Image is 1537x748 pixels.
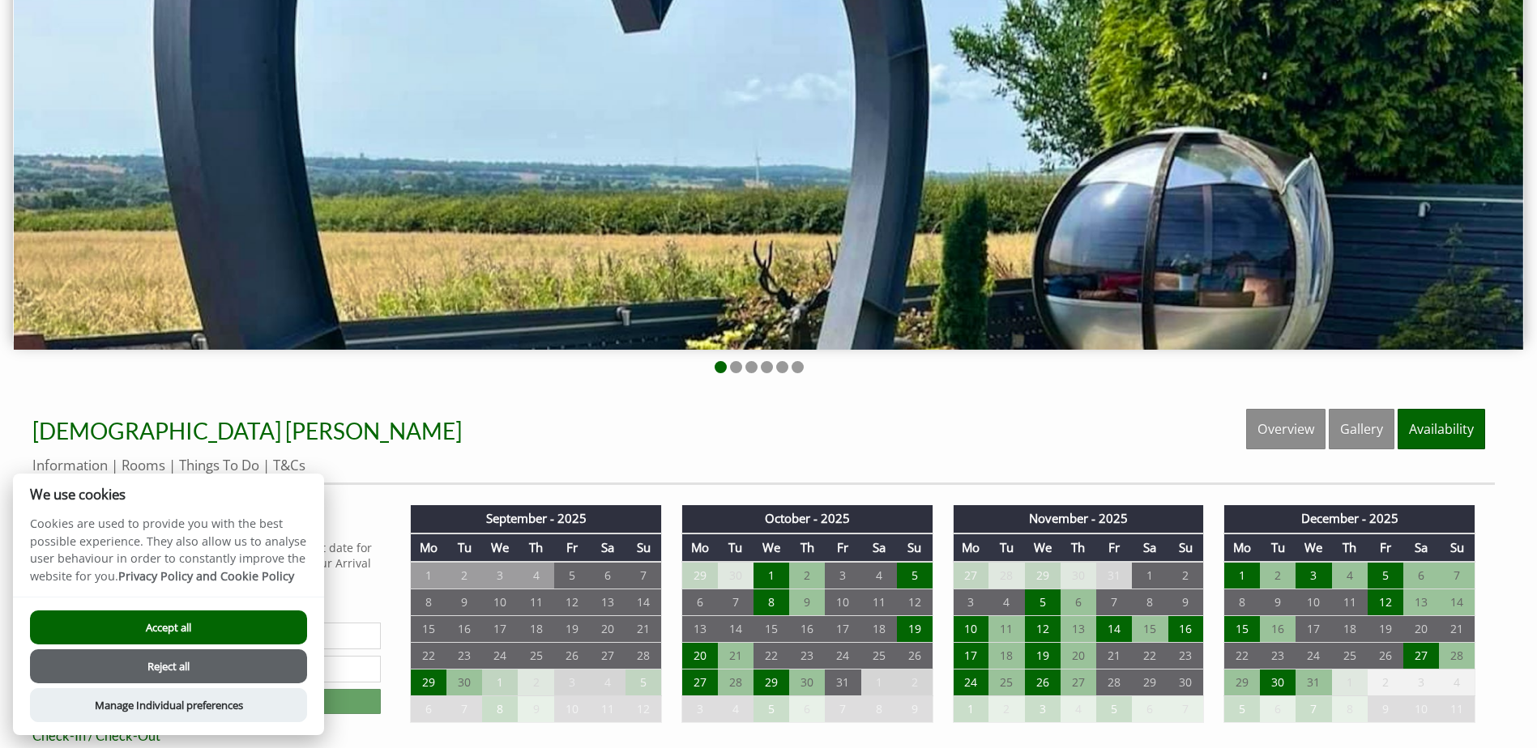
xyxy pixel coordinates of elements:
[482,643,518,669] td: 24
[1403,562,1439,589] td: 6
[1025,669,1061,696] td: 26
[953,616,988,643] td: 10
[1168,533,1204,562] th: Su
[1260,616,1296,643] td: 16
[1332,589,1368,616] td: 11
[754,643,789,669] td: 22
[411,562,446,589] td: 1
[625,533,661,562] th: Su
[1132,696,1168,723] td: 6
[1439,562,1475,589] td: 7
[1096,533,1132,562] th: Fr
[30,688,307,722] button: Manage Individual preferences
[1224,562,1260,589] td: 1
[1368,696,1403,723] td: 9
[411,589,446,616] td: 8
[482,533,518,562] th: We
[681,505,933,533] th: October - 2025
[789,533,825,562] th: Th
[1296,589,1331,616] td: 10
[1168,669,1204,696] td: 30
[13,515,324,597] p: Cookies are used to provide you with the best possible experience. They also allow us to analyse ...
[1403,533,1439,562] th: Sa
[590,669,625,696] td: 4
[482,589,518,616] td: 10
[988,562,1024,589] td: 28
[897,616,933,643] td: 19
[273,456,305,474] a: T&Cs
[446,669,482,696] td: 30
[1096,696,1132,723] td: 5
[625,669,661,696] td: 5
[590,589,625,616] td: 13
[1403,669,1439,696] td: 3
[861,643,897,669] td: 25
[1168,616,1204,643] td: 16
[122,456,165,474] a: Rooms
[1096,669,1132,696] td: 28
[1368,533,1403,562] th: Fr
[1224,616,1260,643] td: 15
[411,643,446,669] td: 22
[1061,696,1096,723] td: 4
[754,696,789,723] td: 5
[861,669,897,696] td: 1
[1061,616,1096,643] td: 13
[625,589,661,616] td: 14
[789,669,825,696] td: 30
[1224,669,1260,696] td: 29
[1168,562,1204,589] td: 2
[988,643,1024,669] td: 18
[1025,533,1061,562] th: We
[518,616,553,643] td: 18
[754,589,789,616] td: 8
[718,643,754,669] td: 21
[1061,533,1096,562] th: Th
[518,669,553,696] td: 2
[1439,533,1475,562] th: Su
[1439,616,1475,643] td: 21
[554,533,590,562] th: Fr
[825,643,860,669] td: 24
[1132,616,1168,643] td: 15
[30,610,307,644] button: Accept all
[1403,616,1439,643] td: 20
[718,616,754,643] td: 14
[411,616,446,643] td: 15
[1096,589,1132,616] td: 7
[554,589,590,616] td: 12
[32,417,462,444] a: [DEMOGRAPHIC_DATA] [PERSON_NAME]
[32,456,108,474] a: Information
[789,589,825,616] td: 9
[625,696,661,723] td: 12
[411,669,446,696] td: 29
[1332,696,1368,723] td: 8
[1025,696,1061,723] td: 3
[446,562,482,589] td: 2
[1260,533,1296,562] th: Tu
[1403,696,1439,723] td: 10
[1132,589,1168,616] td: 8
[1260,643,1296,669] td: 23
[1061,589,1096,616] td: 6
[953,696,988,723] td: 1
[1296,669,1331,696] td: 31
[411,533,446,562] th: Mo
[1260,589,1296,616] td: 9
[1439,589,1475,616] td: 14
[861,616,897,643] td: 18
[482,696,518,723] td: 8
[1368,562,1403,589] td: 5
[1329,409,1394,449] a: Gallery
[32,728,381,743] h3: Check-In / Check-Out
[988,589,1024,616] td: 4
[1246,409,1326,449] a: Overview
[825,533,860,562] th: Fr
[554,616,590,643] td: 19
[1332,533,1368,562] th: Th
[590,562,625,589] td: 6
[179,456,259,474] a: Things To Do
[518,562,553,589] td: 4
[988,616,1024,643] td: 11
[897,562,933,589] td: 5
